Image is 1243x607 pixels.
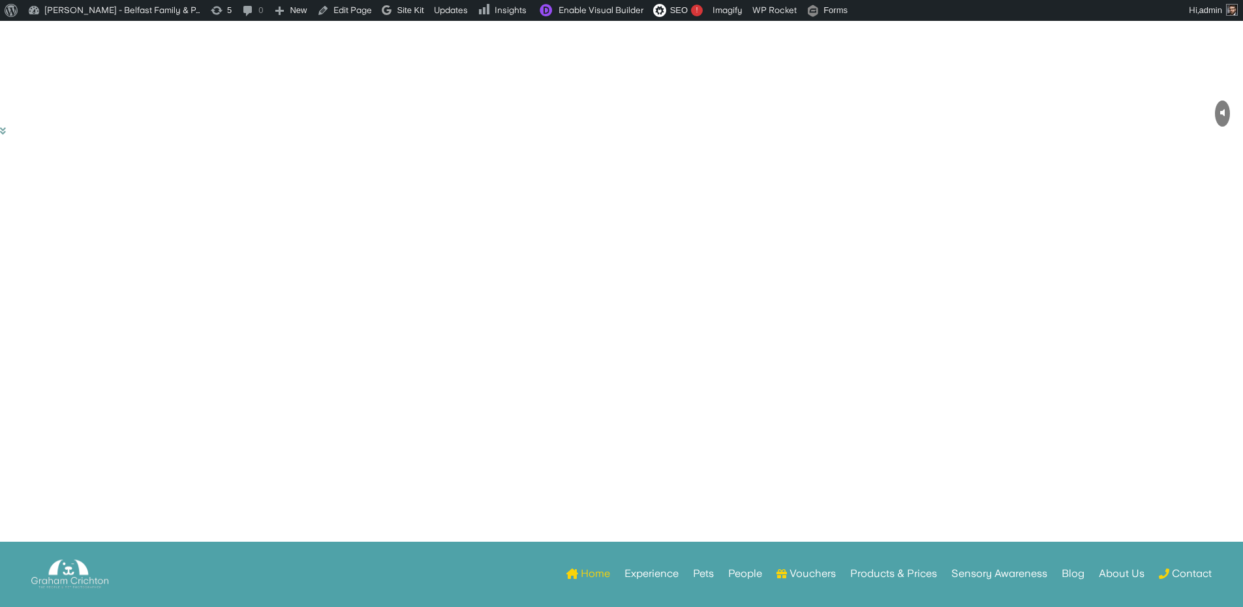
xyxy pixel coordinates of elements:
[850,548,937,599] a: Products & Prices
[728,548,762,599] a: People
[691,5,703,16] div: !
[397,5,423,15] span: Site Kit
[670,5,688,15] span: SEO
[31,556,108,592] img: Graham Crichton Photography Logo - Graham Crichton - Belfast Family & Pet Photography Studio
[624,548,679,599] a: Experience
[566,548,610,599] a: Home
[776,548,836,599] a: Vouchers
[1062,548,1084,599] a: Blog
[1159,548,1212,599] a: Contact
[1099,548,1144,599] a: About Us
[693,548,714,599] a: Pets
[951,548,1047,599] a: Sensory Awareness
[1199,5,1222,15] span: admin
